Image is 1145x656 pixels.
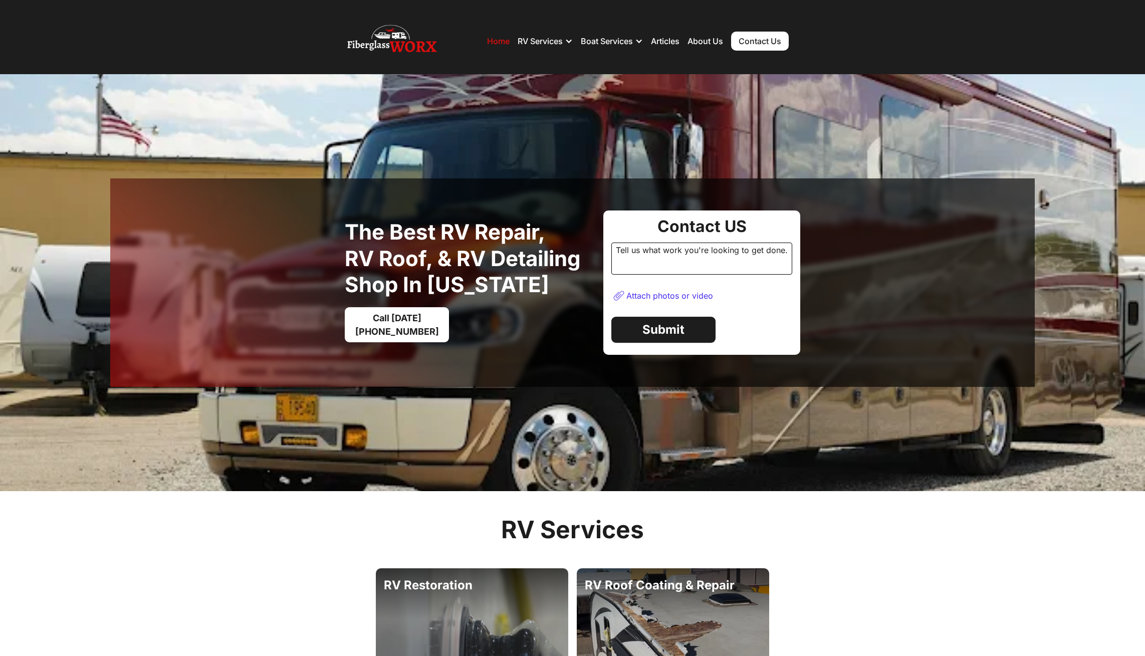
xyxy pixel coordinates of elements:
[688,36,723,46] a: About Us
[611,317,716,343] a: Submit
[611,243,792,275] div: Tell us what work you're looking to get done.
[731,32,789,51] a: Contact Us
[345,307,449,342] a: Call [DATE][PHONE_NUMBER]
[581,36,633,46] div: Boat Services
[501,515,644,544] h2: RV Services
[626,291,713,301] div: Attach photos or video
[345,219,595,298] h1: The best RV Repair, RV Roof, & RV Detailing Shop in [US_STATE]
[518,36,563,46] div: RV Services
[487,36,510,46] a: Home
[611,218,792,235] div: Contact US
[651,36,679,46] a: Articles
